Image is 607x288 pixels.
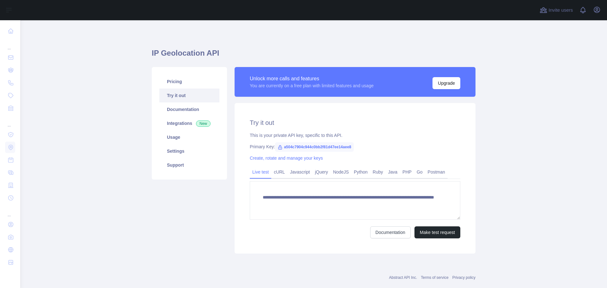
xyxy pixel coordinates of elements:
a: PHP [400,167,414,177]
a: Pricing [159,75,219,89]
a: Javascript [287,167,312,177]
h2: Try it out [250,118,460,127]
a: Terms of service [421,275,448,280]
div: Unlock more calls and features [250,75,374,83]
div: ... [5,115,15,128]
a: Usage [159,130,219,144]
a: Documentation [159,102,219,116]
button: Invite users [538,5,574,15]
a: Postman [425,167,448,177]
a: Support [159,158,219,172]
a: NodeJS [330,167,351,177]
a: Ruby [370,167,386,177]
a: Python [351,167,370,177]
a: Create, rotate and manage your keys [250,156,323,161]
a: Go [414,167,425,177]
span: New [196,120,211,127]
h1: IP Geolocation API [152,48,475,63]
a: cURL [271,167,287,177]
div: Primary Key: [250,144,460,150]
div: You are currently on a free plan with limited features and usage [250,83,374,89]
button: Upgrade [432,77,460,89]
div: ... [5,205,15,218]
a: Integrations New [159,116,219,130]
span: a504c7904c944c0bb2f81d47ee14aee8 [275,142,354,152]
a: Abstract API Inc. [389,275,417,280]
a: Settings [159,144,219,158]
a: Try it out [159,89,219,102]
a: Java [386,167,400,177]
div: This is your private API key, specific to this API. [250,132,460,138]
div: ... [5,38,15,51]
a: Documentation [370,226,411,238]
a: jQuery [312,167,330,177]
a: Live test [250,167,271,177]
a: Privacy policy [452,275,475,280]
button: Make test request [414,226,460,238]
span: Invite users [549,7,573,14]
